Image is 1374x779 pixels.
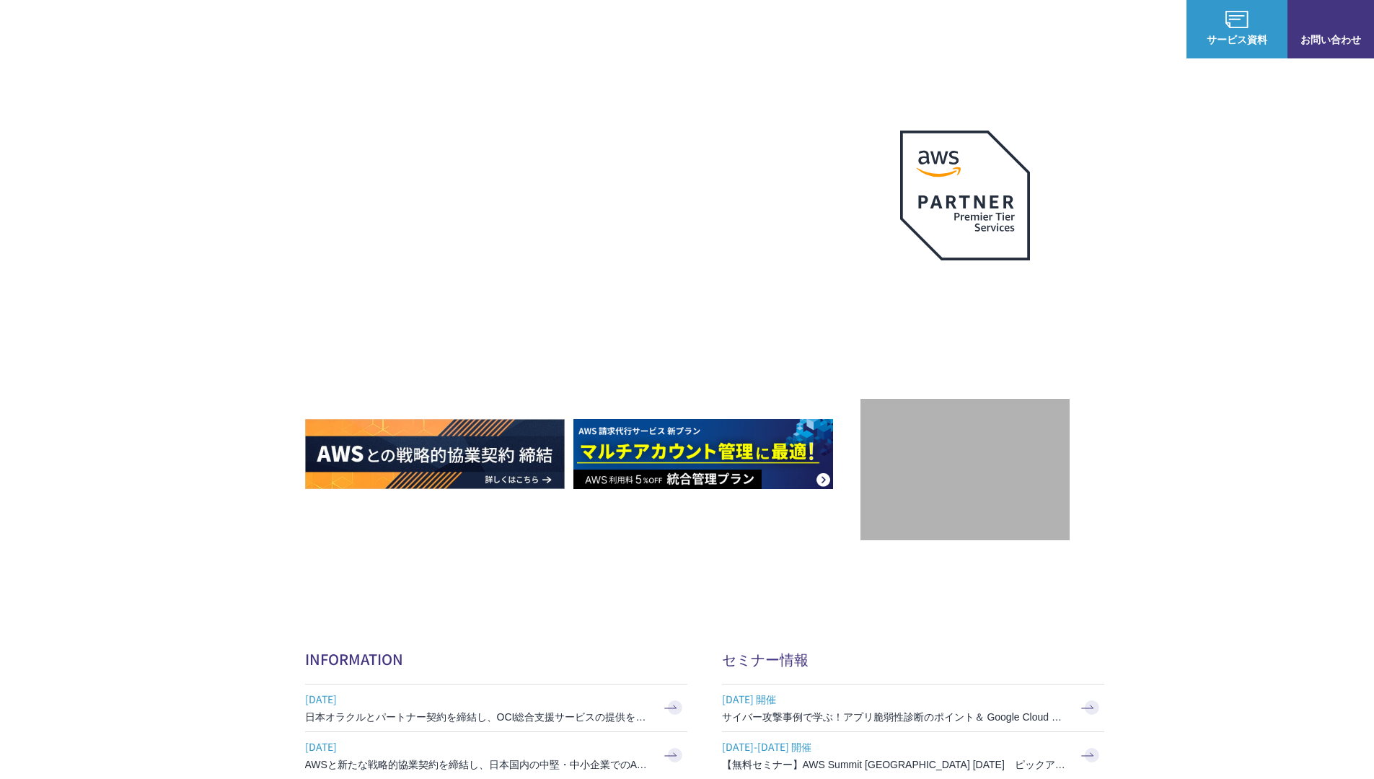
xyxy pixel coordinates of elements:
[305,732,687,779] a: [DATE] AWSと新たな戦略的協業契約を締結し、日本国内の中堅・中小企業でのAWS活用を加速
[722,732,1104,779] a: [DATE]-[DATE] 開催 【無料セミナー】AWS Summit [GEOGRAPHIC_DATA] [DATE] ピックアップセッション
[305,237,860,376] h1: AWS ジャーニーの 成功を実現
[900,131,1030,260] img: AWSプレミアティアサービスパートナー
[305,648,687,669] h2: INFORMATION
[1287,32,1374,47] span: お問い合わせ
[889,421,1041,526] img: 契約件数
[1048,22,1103,37] p: ナレッジ
[722,710,1068,724] h3: サイバー攻撃事例で学ぶ！アプリ脆弱性診断のポイント＆ Google Cloud セキュリティ対策
[722,757,1068,772] h3: 【無料セミナー】AWS Summit [GEOGRAPHIC_DATA] [DATE] ピックアップセッション
[166,14,270,44] span: NHN テコラス AWS総合支援サービス
[305,736,651,757] span: [DATE]
[1225,11,1249,28] img: AWS総合支援サービス C-Chorus サービス資料
[305,757,651,772] h3: AWSと新たな戦略的協業契約を締結し、日本国内の中堅・中小企業でのAWS活用を加速
[1186,32,1287,47] span: サービス資料
[305,685,687,731] a: [DATE] 日本オラクルとパートナー契約を締結し、OCI総合支援サービスの提供を開始
[687,22,722,37] p: 強み
[305,419,565,489] img: AWSとの戦略的協業契約 締結
[751,22,806,37] p: サービス
[979,22,1019,37] a: 導入事例
[722,688,1068,710] span: [DATE] 開催
[722,736,1068,757] span: [DATE]-[DATE] 開催
[1319,11,1342,28] img: お問い合わせ
[1132,22,1172,37] a: ログイン
[883,278,1047,333] p: 最上位プレミアティア サービスパートナー
[305,159,860,223] p: AWSの導入からコスト削減、 構成・運用の最適化からデータ活用まで 規模や業種業態を問わない マネージドサービスで
[948,278,981,299] em: AWS
[22,12,270,46] a: AWS総合支援サービス C-Chorus NHN テコラスAWS総合支援サービス
[722,685,1104,731] a: [DATE] 開催 サイバー攻撃事例で学ぶ！アプリ脆弱性診断のポイント＆ Google Cloud セキュリティ対策
[305,688,651,710] span: [DATE]
[834,22,950,37] p: 業種別ソリューション
[573,419,833,489] img: AWS請求代行サービス 統合管理プラン
[722,648,1104,669] h2: セミナー情報
[305,710,651,724] h3: 日本オラクルとパートナー契約を締結し、OCI総合支援サービスの提供を開始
